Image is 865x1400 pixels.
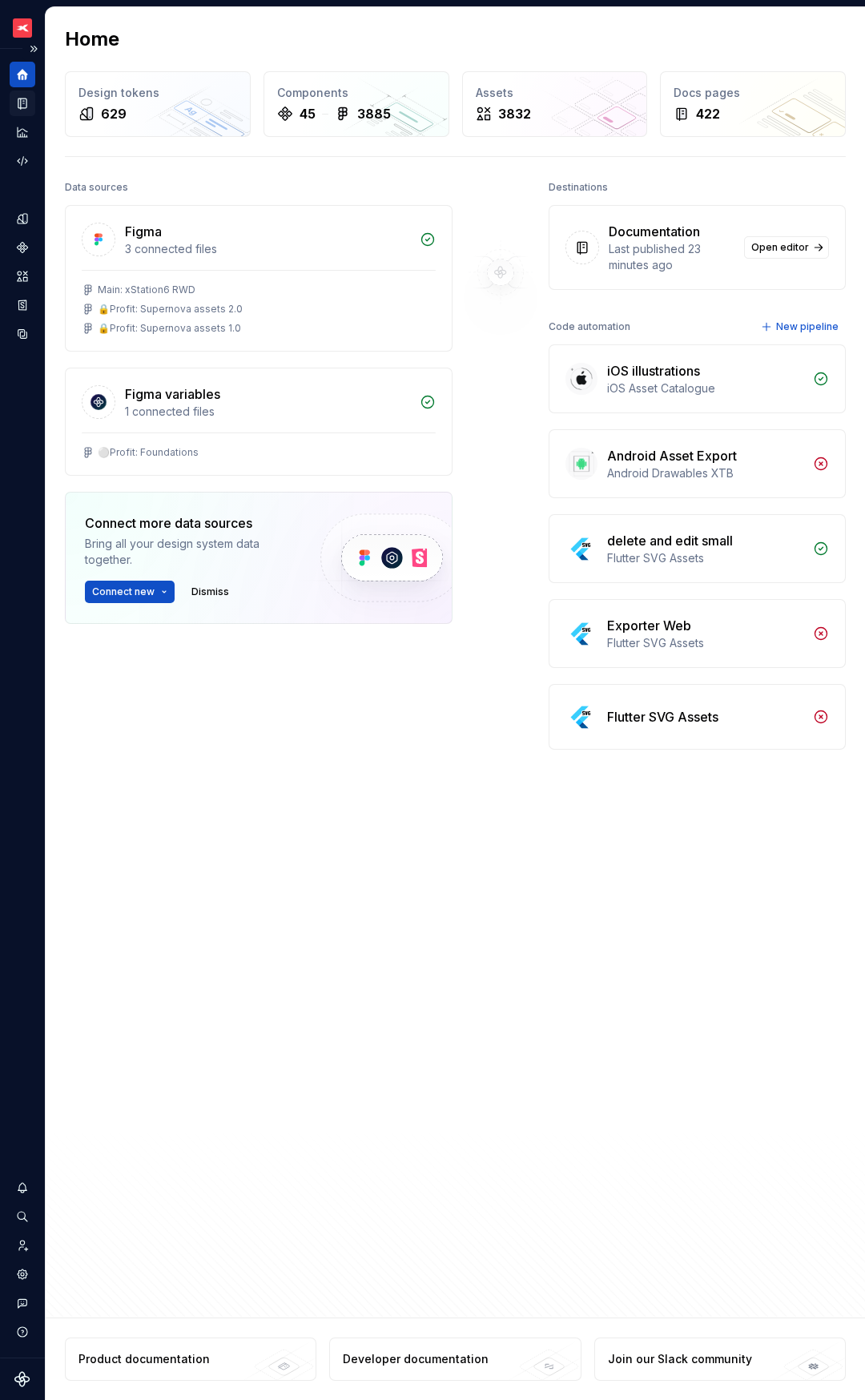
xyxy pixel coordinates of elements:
[125,384,220,404] div: Figma variables
[751,241,809,254] span: Open editor
[343,1351,489,1367] div: Developer documentation
[98,303,243,316] div: 🔒Profit: Supernova assets 2.0
[756,316,846,338] button: New pipeline
[191,585,229,598] span: Dismiss
[607,550,803,566] div: Flutter SVG Assets
[65,1338,316,1381] a: Product documentation
[594,1338,846,1381] a: Join our Slack community
[98,284,195,296] div: Main: xStation6 RWD
[674,85,832,101] div: Docs pages
[607,446,737,465] div: Android Asset Export
[85,536,293,568] div: Bring all your design system data together.
[92,585,155,598] span: Connect new
[10,119,35,145] a: Analytics
[10,1261,35,1287] a: Settings
[85,513,293,533] div: Connect more data sources
[125,404,410,420] div: 1 connected files
[10,206,35,231] a: Design tokens
[65,176,128,199] div: Data sources
[264,71,449,137] a: Components453885
[184,581,236,603] button: Dismiss
[10,321,35,347] a: Data sources
[549,316,630,338] div: Code automation
[10,1290,35,1316] button: Contact support
[10,91,35,116] a: Documentation
[22,38,45,60] button: Expand sidebar
[696,104,720,123] div: 422
[462,71,648,137] a: Assets3832
[608,1351,752,1367] div: Join our Slack community
[607,635,803,651] div: Flutter SVG Assets
[744,236,829,259] a: Open editor
[10,1233,35,1258] a: Invite team
[65,205,453,352] a: Figma3 connected filesMain: xStation6 RWD🔒Profit: Supernova assets 2.0🔒Profit: Supernova assets 1.0
[125,222,162,241] div: Figma
[78,1351,210,1367] div: Product documentation
[10,62,35,87] a: Home
[65,71,251,137] a: Design tokens629
[607,616,691,635] div: Exporter Web
[98,446,199,459] div: ⚪️Profit: Foundations
[609,241,734,273] div: Last published 23 minutes ago
[101,104,127,123] div: 629
[10,264,35,289] a: Assets
[98,322,241,335] div: 🔒Profit: Supernova assets 1.0
[549,176,608,199] div: Destinations
[65,26,119,52] h2: Home
[65,368,453,476] a: Figma variables1 connected files⚪️Profit: Foundations
[329,1338,581,1381] a: Developer documentation
[10,1204,35,1229] button: Search ⌘K
[277,85,436,101] div: Components
[10,292,35,318] a: Storybook stories
[607,531,733,550] div: delete and edit small
[125,241,410,257] div: 3 connected files
[609,222,700,241] div: Documentation
[498,104,531,123] div: 3832
[607,465,803,481] div: Android Drawables XTB
[607,707,718,726] div: Flutter SVG Assets
[78,85,237,101] div: Design tokens
[13,18,32,38] img: 69bde2f7-25a0-4577-ad58-aa8b0b39a544.png
[776,320,839,333] span: New pipeline
[10,1175,35,1201] button: Notifications
[10,235,35,260] a: Components
[85,581,175,603] button: Connect new
[476,85,634,101] div: Assets
[607,380,803,396] div: iOS Asset Catalogue
[14,1371,30,1387] svg: Supernova Logo
[607,361,700,380] div: iOS illustrations
[10,148,35,174] a: Code automation
[660,71,846,137] a: Docs pages422
[300,104,316,123] div: 45
[357,104,391,123] div: 3885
